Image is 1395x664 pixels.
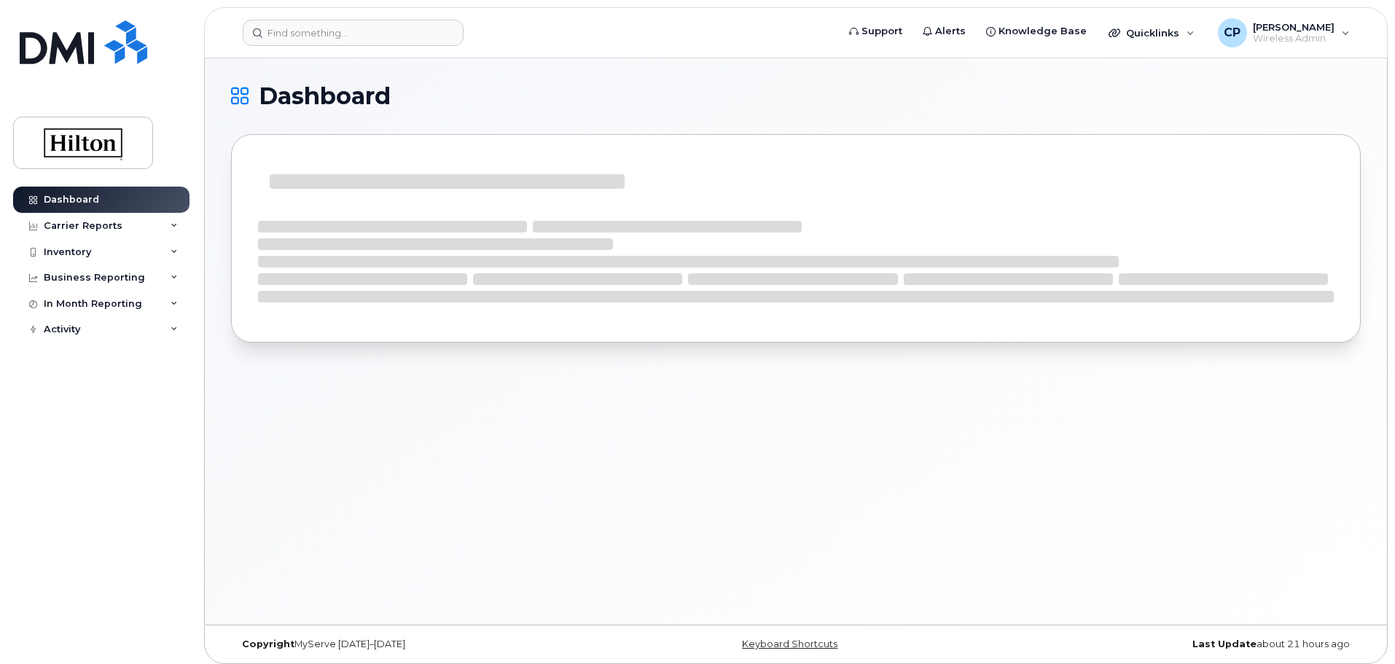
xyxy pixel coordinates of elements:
[242,638,294,649] strong: Copyright
[259,85,391,107] span: Dashboard
[984,638,1361,650] div: about 21 hours ago
[231,638,608,650] div: MyServe [DATE]–[DATE]
[1192,638,1257,649] strong: Last Update
[742,638,837,649] a: Keyboard Shortcuts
